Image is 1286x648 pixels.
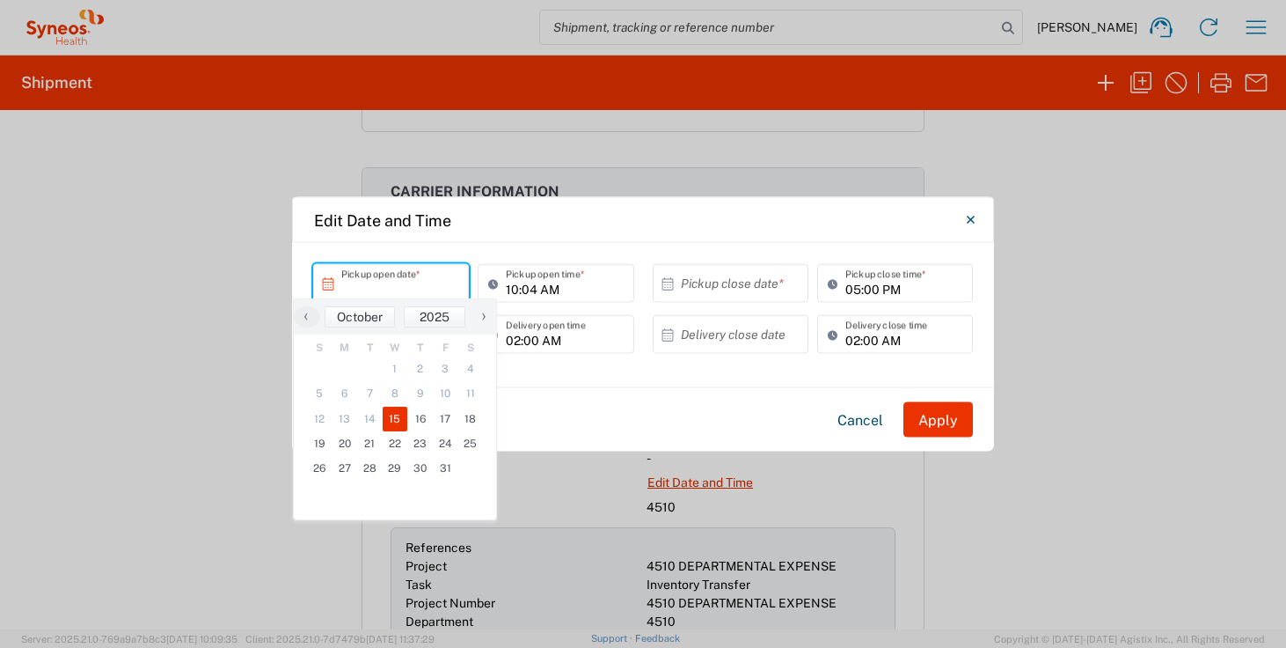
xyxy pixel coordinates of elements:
[293,298,497,520] bs-datepicker-container: calendar
[470,306,496,328] button: ›
[457,381,483,406] span: 11
[433,381,458,406] span: 10
[457,407,483,431] span: 18
[332,407,358,431] span: 13
[433,431,458,456] span: 24
[407,407,433,431] span: 16
[293,306,319,327] span: ‹
[294,306,320,328] button: ‹
[314,208,451,232] h4: Edit Date and Time
[407,357,433,381] span: 2
[433,407,458,431] span: 17
[307,339,332,357] th: weekday
[383,357,408,381] span: 1
[357,456,383,481] span: 28
[420,310,449,324] span: 2025
[407,339,433,357] th: weekday
[433,456,458,481] span: 31
[823,402,897,438] button: Cancel
[383,431,408,456] span: 22
[457,431,483,456] span: 25
[332,339,358,357] th: weekday
[332,381,358,406] span: 6
[357,381,383,406] span: 7
[337,310,383,324] span: October
[294,306,496,328] bs-datepicker-navigation-view: ​ ​ ​
[383,381,408,406] span: 8
[325,306,395,328] button: October
[457,339,483,357] th: weekday
[953,202,988,238] button: Close
[407,431,433,456] span: 23
[404,306,465,328] button: 2025
[471,306,497,327] span: ›
[903,402,973,438] button: Apply
[433,339,458,357] th: weekday
[383,456,408,481] span: 29
[383,407,408,431] span: 15
[357,339,383,357] th: weekday
[407,456,433,481] span: 30
[457,357,483,381] span: 4
[357,431,383,456] span: 21
[307,431,332,456] span: 19
[307,456,332,481] span: 26
[307,407,332,431] span: 12
[332,431,358,456] span: 20
[433,357,458,381] span: 3
[307,381,332,406] span: 5
[407,381,433,406] span: 9
[357,407,383,431] span: 14
[332,456,358,481] span: 27
[383,339,408,357] th: weekday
